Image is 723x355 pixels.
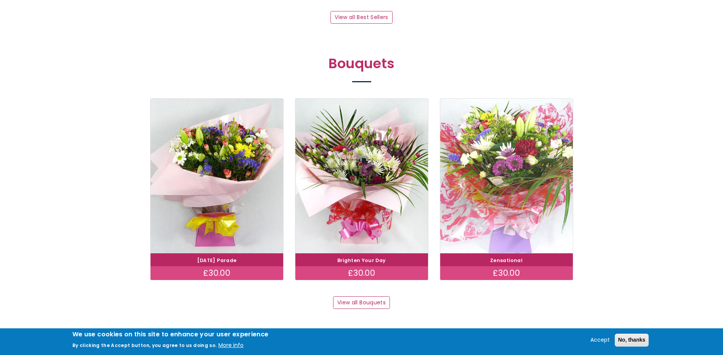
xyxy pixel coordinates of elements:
[440,266,573,280] div: £30.00
[432,90,581,262] img: Zensational
[330,11,393,24] a: View all Best Sellers
[295,99,428,253] img: Brighten Your Day
[490,257,523,264] a: Zensational
[196,56,527,76] h2: Bouquets
[151,266,283,280] div: £30.00
[72,342,217,349] p: By clicking the Accept button, you agree to us doing so.
[295,266,428,280] div: £30.00
[587,336,613,345] button: Accept
[615,334,649,347] button: No, thanks
[337,257,386,264] a: Brighten Your Day
[72,330,269,339] h2: We use cookies on this site to enhance your user experience
[218,341,244,350] button: More info
[333,296,390,309] a: View all Bouquets
[151,99,283,253] img: Carnival Parade
[197,257,237,264] a: [DATE] Parade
